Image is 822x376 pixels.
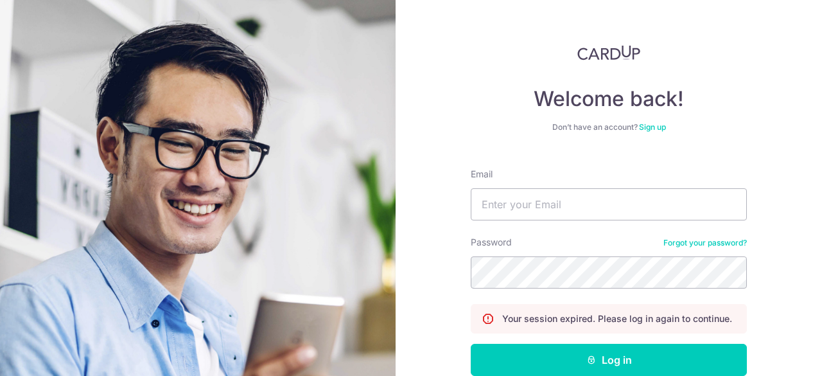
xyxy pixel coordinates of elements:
h4: Welcome back! [471,86,747,112]
label: Password [471,236,512,249]
button: Log in [471,344,747,376]
p: Your session expired. Please log in again to continue. [502,312,732,325]
a: Forgot your password? [663,238,747,248]
img: CardUp Logo [577,45,640,60]
label: Email [471,168,493,181]
div: Don’t have an account? [471,122,747,132]
input: Enter your Email [471,188,747,220]
a: Sign up [639,122,666,132]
